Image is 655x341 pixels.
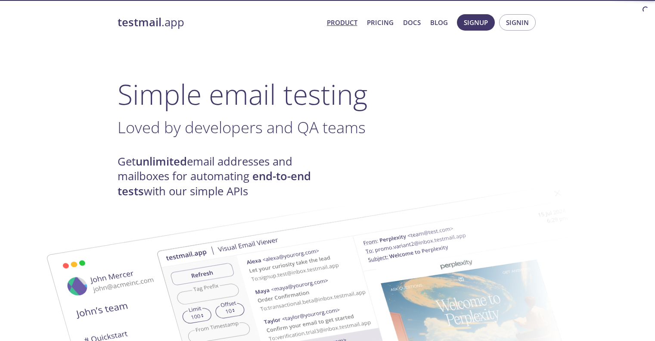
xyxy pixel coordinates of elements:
a: Pricing [367,17,394,28]
a: Product [327,17,357,28]
span: Loved by developers and QA teams [118,116,366,138]
h4: Get email addresses and mailboxes for automating with our simple APIs [118,154,328,199]
strong: testmail [118,15,161,30]
h1: Simple email testing [118,78,538,111]
a: Blog [430,17,448,28]
button: Signup [457,14,495,31]
strong: end-to-end tests [118,169,311,198]
a: testmail.app [118,15,320,30]
strong: unlimited [136,154,187,169]
a: Docs [403,17,421,28]
span: Signup [464,17,488,28]
button: Signin [499,14,536,31]
span: Signin [506,17,529,28]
